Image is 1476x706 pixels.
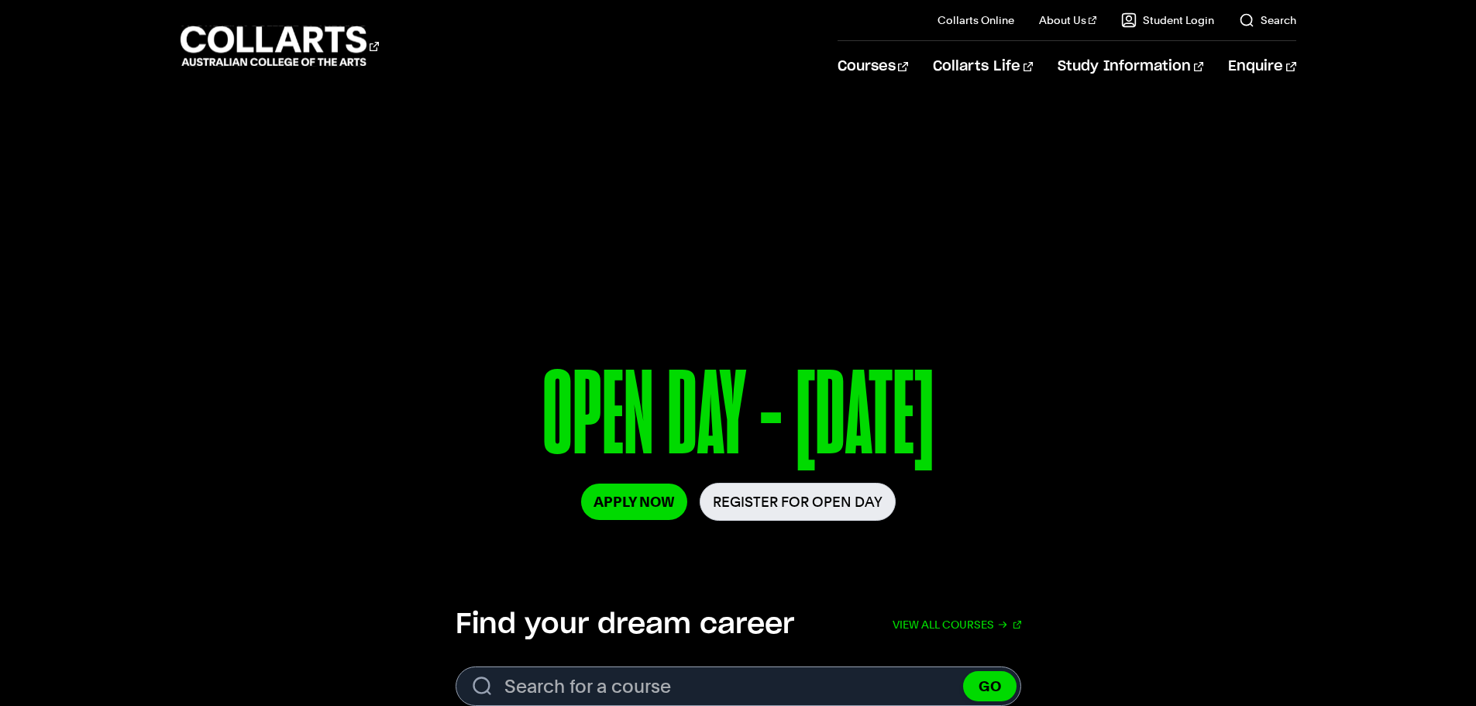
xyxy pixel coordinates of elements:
a: Student Login [1121,12,1214,28]
input: Search for a course [456,666,1021,706]
p: OPEN DAY - [DATE] [305,355,1170,483]
a: Apply Now [581,484,687,520]
h2: Find your dream career [456,608,794,642]
form: Search [456,666,1021,706]
div: Go to homepage [181,24,379,68]
button: GO [963,671,1017,701]
a: Courses [838,41,908,92]
a: Enquire [1228,41,1295,92]
a: View all courses [893,608,1021,642]
a: About Us [1039,12,1096,28]
a: Collarts Life [933,41,1033,92]
a: Search [1239,12,1296,28]
a: Collarts Online [938,12,1014,28]
a: Study Information [1058,41,1203,92]
a: Register for Open Day [700,483,896,521]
